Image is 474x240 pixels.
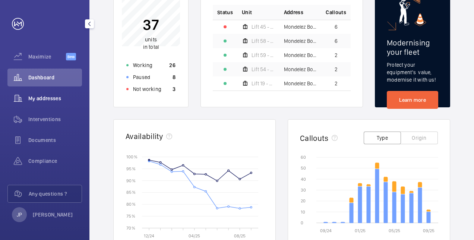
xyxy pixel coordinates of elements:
span: Documents [28,136,82,144]
span: 2 [335,53,338,58]
text: 0 [301,220,303,225]
span: Unit [242,9,252,16]
text: 50 [301,165,306,171]
button: Type [364,132,401,144]
h2: Availability [126,132,163,141]
span: Maximize [28,53,66,60]
span: Address [284,9,303,16]
span: Lift 59 - Factory - [GEOGRAPHIC_DATA] [252,53,275,58]
span: 6 [335,24,338,29]
span: Lift 19 - Factory -Moulding 2 [252,81,275,86]
p: Not working [133,85,161,93]
text: 60 [301,155,306,160]
text: 04/25 [189,233,200,239]
p: Protect your equipment's value, modernise it with us! [387,61,438,83]
p: [PERSON_NAME] [33,211,73,218]
text: 100 % [126,154,138,159]
p: JP [17,211,22,218]
span: Mondelez Bournvile - [GEOGRAPHIC_DATA], [GEOGRAPHIC_DATA] [284,67,317,72]
text: 08/25 [234,233,246,239]
text: 10 [301,209,305,215]
span: My addresses [28,95,82,102]
p: 37 [143,15,159,34]
text: 90 % [126,178,136,183]
p: Status [217,9,233,16]
p: Paused [133,73,150,81]
text: 05/25 [389,228,400,233]
span: 2 [335,67,338,72]
text: 09/25 [423,228,434,233]
text: 70 % [126,225,135,230]
h2: Modernising your fleet [387,38,438,57]
a: Learn more [387,91,438,109]
text: 40 [301,177,306,182]
span: Dashboard [28,74,82,81]
span: Any questions ? [29,190,82,198]
span: Mondelez Bournvile - [GEOGRAPHIC_DATA], [GEOGRAPHIC_DATA] [284,24,317,29]
p: in total [143,36,159,51]
span: units [145,37,157,42]
span: 6 [335,38,338,44]
span: Compliance [28,157,82,165]
p: 26 [169,61,176,69]
span: Lift 45 - Factory - Moulding 2 [252,24,275,29]
span: Callouts [326,9,346,16]
span: Mondelez Bournvile - [GEOGRAPHIC_DATA], [GEOGRAPHIC_DATA] [284,81,317,86]
text: 30 [301,187,306,193]
text: 95 % [126,166,136,171]
span: Mondelez Bournvile - [GEOGRAPHIC_DATA], [GEOGRAPHIC_DATA] [284,38,317,44]
text: 75 % [126,214,135,219]
text: 85 % [126,190,136,195]
span: Lift 54 - Factory - [GEOGRAPHIC_DATA] [252,67,275,72]
span: 2 [335,81,338,86]
p: 3 [173,85,176,93]
span: Interventions [28,116,82,123]
text: 09/24 [320,228,332,233]
h2: Callouts [300,133,329,143]
button: Origin [401,132,438,144]
text: 01/25 [355,228,366,233]
p: Working [133,61,152,69]
text: 12/24 [144,233,154,239]
span: Beta [66,53,76,60]
p: 8 [173,73,176,81]
span: Lift 58 - Factory - [GEOGRAPHIC_DATA] [252,38,275,44]
text: 80 % [126,202,136,207]
span: Mondelez Bournvile - [GEOGRAPHIC_DATA], [GEOGRAPHIC_DATA] [284,53,317,58]
text: 20 [301,198,306,203]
